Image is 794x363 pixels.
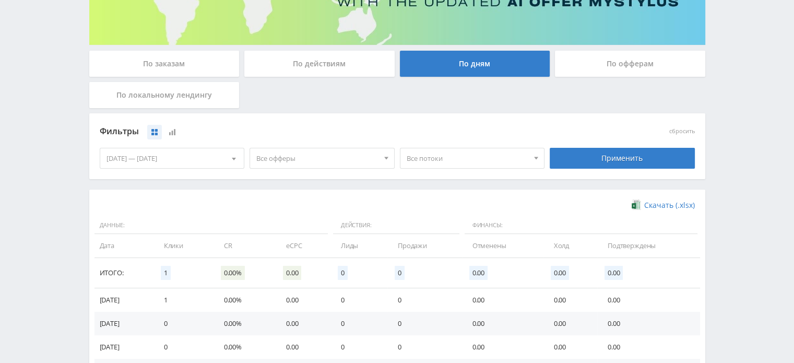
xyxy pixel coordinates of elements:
[465,217,697,235] span: Финансы:
[94,312,153,335] td: [DATE]
[462,312,543,335] td: 0.00
[605,266,623,280] span: 0.00
[597,335,700,359] td: 0.00
[543,288,597,312] td: 0.00
[555,51,705,77] div: По офферам
[276,234,330,257] td: eCPC
[543,312,597,335] td: 0.00
[214,335,276,359] td: 0.00%
[669,128,695,135] button: сбросить
[94,335,153,359] td: [DATE]
[597,234,700,257] td: Подтверждены
[387,288,462,312] td: 0
[543,335,597,359] td: 0.00
[551,266,569,280] span: 0.00
[89,82,240,108] div: По локальному лендингу
[395,266,405,280] span: 0
[89,51,240,77] div: По заказам
[153,234,214,257] td: Клики
[387,312,462,335] td: 0
[597,312,700,335] td: 0.00
[330,234,387,257] td: Лиды
[400,51,550,77] div: По дням
[94,217,328,235] span: Данные:
[550,148,695,169] div: Применить
[153,335,214,359] td: 0
[632,200,641,210] img: xlsx
[214,312,276,335] td: 0.00%
[330,335,387,359] td: 0
[153,288,214,312] td: 1
[407,148,529,168] span: Все потоки
[276,312,330,335] td: 0.00
[597,288,700,312] td: 0.00
[462,335,543,359] td: 0.00
[94,288,153,312] td: [DATE]
[333,217,459,235] span: Действия:
[161,266,171,280] span: 1
[221,266,245,280] span: 0.00%
[632,200,694,210] a: Скачать (.xlsx)
[100,148,244,168] div: [DATE] — [DATE]
[244,51,395,77] div: По действиям
[387,234,462,257] td: Продажи
[153,312,214,335] td: 0
[256,148,378,168] span: Все офферы
[387,335,462,359] td: 0
[283,266,301,280] span: 0.00
[94,258,153,288] td: Итого:
[276,335,330,359] td: 0.00
[338,266,348,280] span: 0
[214,234,276,257] td: CR
[276,288,330,312] td: 0.00
[330,288,387,312] td: 0
[543,234,597,257] td: Холд
[94,234,153,257] td: Дата
[644,201,695,209] span: Скачать (.xlsx)
[100,124,545,139] div: Фильтры
[462,288,543,312] td: 0.00
[462,234,543,257] td: Отменены
[330,312,387,335] td: 0
[469,266,488,280] span: 0.00
[214,288,276,312] td: 0.00%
